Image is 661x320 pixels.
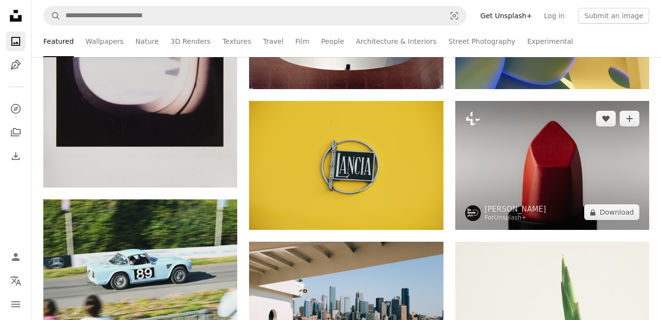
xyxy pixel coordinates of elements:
a: Download History [6,146,26,166]
img: Go to Karolina Grabowska's profile [465,205,481,221]
button: Add to Collection [620,111,639,127]
a: Film [295,26,309,57]
a: [PERSON_NAME] [485,204,546,214]
button: Language [6,271,26,290]
a: Home — Unsplash [6,6,26,28]
a: Collections [6,123,26,142]
a: Log in [538,8,570,24]
a: City skyline across the water from a ferry deck. [249,302,443,311]
button: Search Unsplash [44,6,61,25]
a: Close-up of a red lipstick bullet [455,160,649,169]
img: Close-up of a red lipstick bullet [455,101,649,230]
a: Unsplash+ [494,214,527,221]
button: Visual search [442,6,466,25]
form: Find visuals sitewide [43,6,467,26]
a: Architecture & Interiors [356,26,437,57]
a: People [321,26,345,57]
img: Lancia logo on a yellow background [249,101,443,230]
a: Explore [6,99,26,119]
a: Experimental [527,26,573,57]
a: Illustrations [6,55,26,75]
a: Lancia logo on a yellow background [249,160,443,169]
button: Submit an image [578,8,649,24]
a: Travel [263,26,283,57]
a: View from an airplane window, looking at the wing. [43,69,237,78]
a: Get Unsplash+ [474,8,538,24]
button: Menu [6,294,26,314]
a: 3D Renders [171,26,211,57]
a: Log in / Sign up [6,247,26,267]
a: Light blue vintage race car with number 89 [43,259,237,268]
button: Download [584,204,639,220]
a: Wallpapers [86,26,124,57]
button: Like [596,111,616,127]
a: Street Photography [448,26,515,57]
a: Textures [222,26,252,57]
div: For [485,214,546,222]
a: Photos [6,32,26,51]
a: Nature [135,26,158,57]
